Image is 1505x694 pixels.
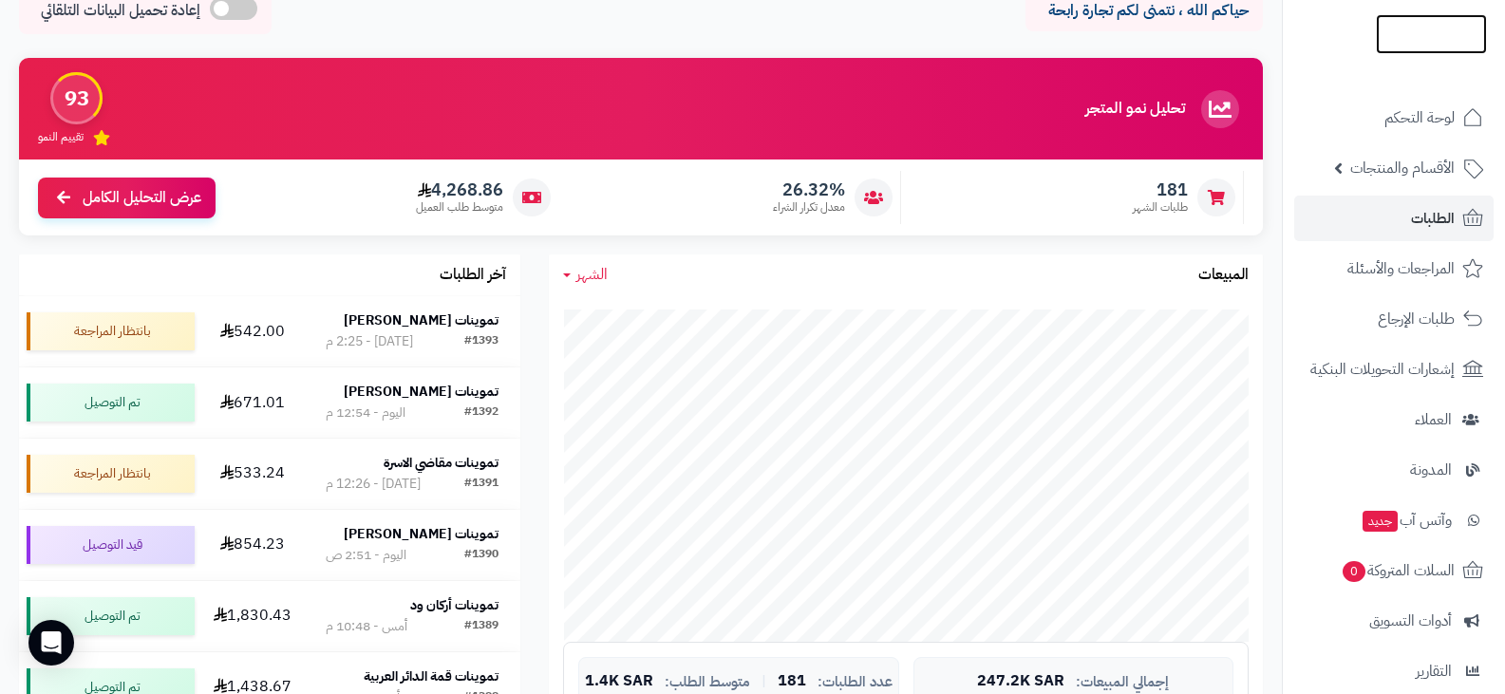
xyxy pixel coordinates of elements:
[1294,497,1494,543] a: وآتس آبجديد
[1411,205,1455,232] span: الطلبات
[38,129,84,145] span: تقييم النمو
[1294,598,1494,644] a: أدوات التسويق
[202,581,304,651] td: 1,830.43
[410,595,499,615] strong: تموينات أركان ود
[1294,246,1494,291] a: المراجعات والأسئلة
[344,310,499,330] strong: تموينات [PERSON_NAME]
[27,597,195,635] div: تم التوصيل
[1294,196,1494,241] a: الطلبات
[1369,608,1452,634] span: أدوات التسويق
[326,546,406,565] div: اليوم - 2:51 ص
[364,666,499,686] strong: تموينات قمة الدائر العربية
[1133,199,1188,216] span: طلبات الشهر
[773,179,845,200] span: 26.32%
[773,199,845,216] span: معدل تكرار الشراء
[326,475,421,494] div: [DATE] - 12:26 م
[1363,511,1398,532] span: جديد
[818,674,893,690] span: عدد الطلبات:
[28,620,74,666] div: Open Intercom Messenger
[464,617,499,636] div: #1389
[27,526,195,564] div: قيد التوصيل
[1294,648,1494,694] a: التقارير
[202,510,304,580] td: 854.23
[416,199,503,216] span: متوسط طلب العميل
[27,384,195,422] div: تم التوصيل
[1416,658,1452,685] span: التقارير
[1085,101,1185,118] h3: تحليل نمو المتجر
[665,674,750,690] span: متوسط الطلب:
[38,178,216,218] a: عرض التحليل الكامل
[1378,306,1455,332] span: طلبات الإرجاع
[202,296,304,366] td: 542.00
[416,179,503,200] span: 4,268.86
[326,332,413,351] div: [DATE] - 2:25 م
[1341,557,1455,584] span: السلات المتروكة
[1350,155,1455,181] span: الأقسام والمنتجات
[1294,447,1494,493] a: المدونة
[326,617,407,636] div: أمس - 10:48 م
[1347,255,1455,282] span: المراجعات والأسئلة
[1294,347,1494,392] a: إشعارات التحويلات البنكية
[1076,674,1169,690] span: إجمالي المبيعات:
[464,475,499,494] div: #1391
[585,673,653,690] span: 1.4K SAR
[83,187,201,209] span: عرض التحليل الكامل
[464,332,499,351] div: #1393
[1410,457,1452,483] span: المدونة
[778,673,806,690] span: 181
[563,264,608,286] a: الشهر
[1133,179,1188,200] span: 181
[326,403,405,422] div: اليوم - 12:54 م
[977,673,1064,690] span: 247.2K SAR
[1310,356,1455,383] span: إشعارات التحويلات البنكية
[1294,95,1494,141] a: لوحة التحكم
[762,674,766,688] span: |
[440,267,506,284] h3: آخر الطلبات
[202,367,304,438] td: 671.01
[27,312,195,350] div: بانتظار المراجعة
[27,455,195,493] div: بانتظار المراجعة
[576,263,608,286] span: الشهر
[464,546,499,565] div: #1390
[1376,50,1487,90] img: logo-2.png
[344,382,499,402] strong: تموينات [PERSON_NAME]
[1294,296,1494,342] a: طلبات الإرجاع
[384,453,499,473] strong: تموينات مقاضي الاسرة
[1361,507,1452,534] span: وآتس آب
[1294,548,1494,593] a: السلات المتروكة0
[1384,104,1455,131] span: لوحة التحكم
[1415,406,1452,433] span: العملاء
[202,439,304,509] td: 533.24
[1198,267,1249,284] h3: المبيعات
[344,524,499,544] strong: تموينات [PERSON_NAME]
[464,403,499,422] div: #1392
[1294,397,1494,442] a: العملاء
[1343,561,1365,582] span: 0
